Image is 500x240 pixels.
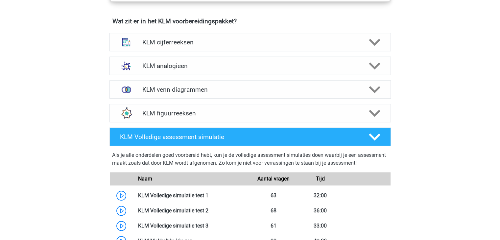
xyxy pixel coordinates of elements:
div: KLM Volledige simulatie test 1 [133,192,250,200]
h4: KLM venn diagrammen [142,86,358,93]
div: Als je alle onderdelen goed voorbereid hebt, kun je de volledige assessment simulaties doen waarb... [112,151,388,170]
a: analogieen KLM analogieen [107,57,393,75]
a: venn diagrammen KLM venn diagrammen [107,80,393,99]
a: KLM Volledige assessment simulatie [107,128,393,146]
h4: KLM figuurreeksen [142,109,358,117]
img: cijferreeksen [118,34,135,51]
div: Aantal vragen [250,175,297,183]
h4: KLM cijferreeksen [142,38,358,46]
a: figuurreeksen KLM figuurreeksen [107,104,393,122]
div: Naam [133,175,250,183]
div: KLM Volledige simulatie test 2 [133,207,250,215]
div: Tijd [297,175,344,183]
img: figuurreeksen [118,105,135,122]
h4: KLM Volledige assessment simulatie [120,133,358,141]
h4: KLM analogieen [142,62,358,70]
h4: Wat zit er in het KLM voorbereidingspakket? [112,17,388,25]
img: analogieen [118,57,135,74]
div: KLM Volledige simulatie test 3 [133,222,250,230]
a: cijferreeksen KLM cijferreeksen [107,33,393,51]
img: venn diagrammen [118,81,135,98]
